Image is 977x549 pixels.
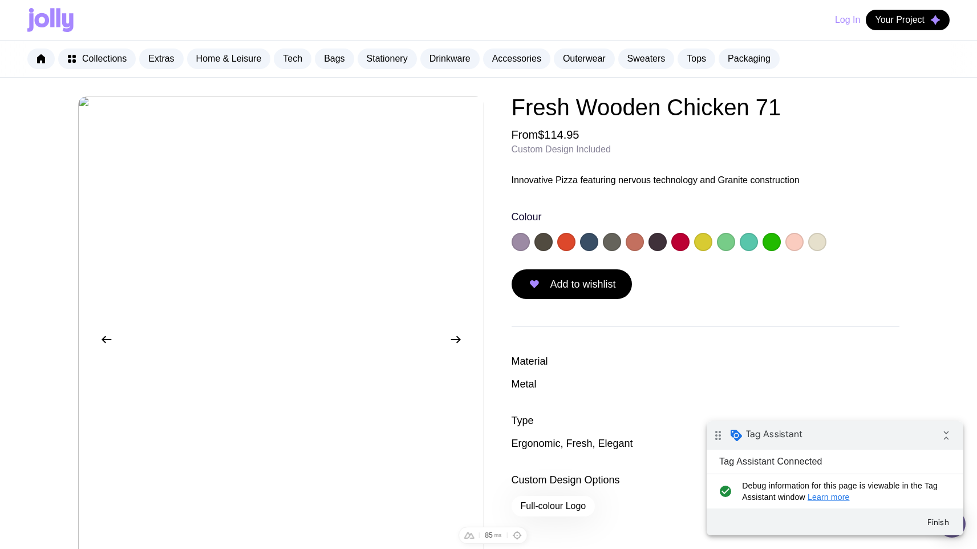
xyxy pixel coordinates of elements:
[512,128,579,142] span: From
[512,144,611,155] span: Custom Design Included
[58,49,136,69] a: Collections
[512,377,899,391] p: Metal
[274,49,311,69] a: Tech
[512,210,542,224] h3: Colour
[550,277,616,291] span: Add to wishlist
[538,128,579,141] span: $114.95
[101,71,143,80] a: Learn more
[315,49,354,69] a: Bags
[512,414,899,427] h3: Type
[512,437,899,450] p: Ergonomic, Fresh, Elegant
[875,14,925,26] span: Your Project
[39,7,96,19] span: Tag Assistant
[512,473,899,487] h3: Custom Design Options
[228,3,251,26] i: Collapse debug badge
[9,59,28,82] i: check_circle
[866,10,950,30] button: Your Project
[82,53,127,64] span: Collections
[483,49,550,69] a: Accessories
[512,269,632,299] button: Add to wishlist
[554,49,615,69] a: Outerwear
[835,10,860,30] button: Log In
[618,49,675,69] a: Sweaters
[678,49,715,69] a: Tops
[358,49,417,69] a: Stationery
[512,354,899,368] h3: Material
[719,49,780,69] a: Packaging
[35,59,238,82] span: Debug information for this page is viewable in the Tag Assistant window
[512,173,831,187] p: Innovative Pizza featuring nervous technology and Granite construction
[420,49,480,69] a: Drinkware
[187,49,271,69] a: Home & Leisure
[512,96,831,119] h1: Fresh Wooden Chicken 71
[139,49,183,69] a: Extras
[211,91,252,111] button: Finish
